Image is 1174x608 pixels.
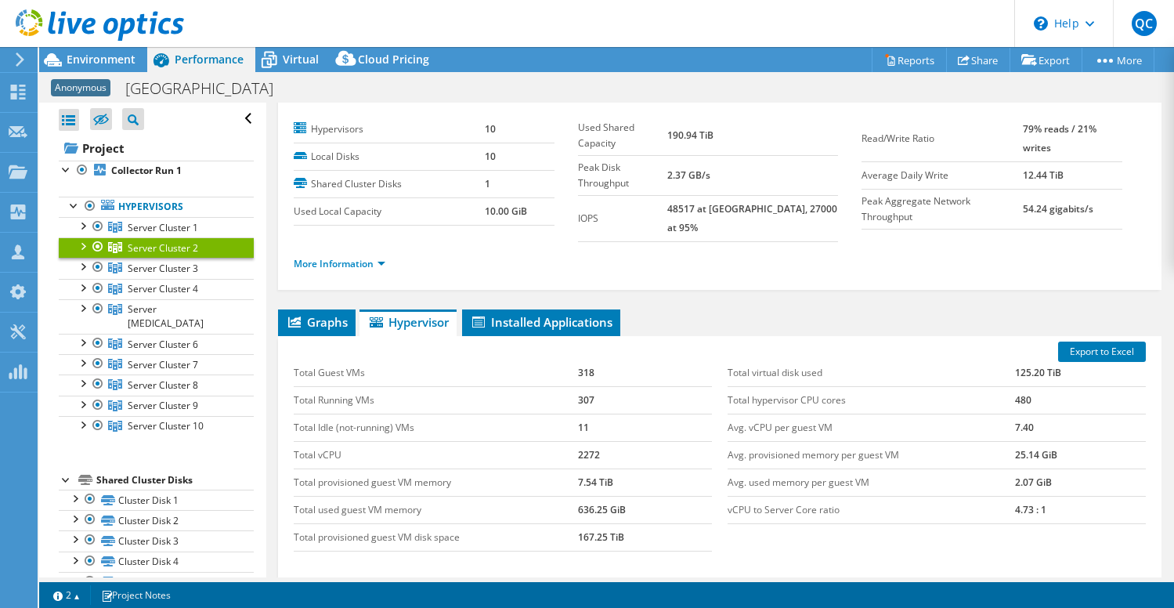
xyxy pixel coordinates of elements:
[128,419,204,432] span: Server Cluster 10
[128,378,198,392] span: Server Cluster 8
[42,585,91,605] a: 2
[1015,386,1146,414] td: 480
[862,168,1023,183] label: Average Daily Write
[128,262,198,275] span: Server Cluster 3
[367,314,449,330] span: Hypervisor
[59,354,254,375] a: Server Cluster 7
[946,48,1010,72] a: Share
[59,530,254,551] a: Cluster Disk 3
[728,441,1015,469] td: Avg. provisioned memory per guest VM
[872,48,947,72] a: Reports
[485,204,527,218] b: 10.00 GiB
[286,314,348,330] span: Graphs
[96,471,254,490] div: Shared Cluster Disks
[578,414,712,441] td: 11
[862,131,1023,147] label: Read/Write Ratio
[578,469,712,496] td: 7.54 TiB
[59,279,254,299] a: Server Cluster 4
[728,414,1015,441] td: Avg. vCPU per guest VM
[59,552,254,572] a: Cluster Disk 4
[128,358,198,371] span: Server Cluster 7
[667,128,713,142] b: 190.94 TiB
[294,414,578,441] td: Total Idle (not-running) VMs
[128,241,198,255] span: Server Cluster 2
[59,416,254,436] a: Server Cluster 10
[128,399,198,412] span: Server Cluster 9
[578,441,712,469] td: 2272
[111,164,182,177] b: Collector Run 1
[728,469,1015,496] td: Avg. used memory per guest VM
[59,197,254,217] a: Hypervisors
[51,79,110,96] span: Anonymous
[1015,360,1146,387] td: 125.20 TiB
[128,282,198,295] span: Server Cluster 4
[294,386,578,414] td: Total Running VMs
[294,523,578,551] td: Total provisioned guest VM disk space
[59,490,254,510] a: Cluster Disk 1
[59,161,254,181] a: Collector Run 1
[578,386,712,414] td: 307
[128,338,198,351] span: Server Cluster 6
[59,237,254,258] a: Server Cluster 2
[59,334,254,354] a: Server Cluster 6
[728,360,1015,387] td: Total virtual disk used
[1082,48,1154,72] a: More
[578,120,668,151] label: Used Shared Capacity
[90,585,182,605] a: Project Notes
[128,221,198,234] span: Server Cluster 1
[485,150,496,163] b: 10
[59,136,254,161] a: Project
[1132,11,1157,36] span: QC
[59,299,254,334] a: Server Cluster 5
[118,80,298,97] h1: [GEOGRAPHIC_DATA]
[862,194,1023,225] label: Peak Aggregate Network Throughput
[728,386,1015,414] td: Total hypervisor CPU cores
[59,510,254,530] a: Cluster Disk 2
[1015,496,1146,523] td: 4.73 : 1
[667,202,837,234] b: 48517 at [GEOGRAPHIC_DATA], 27000 at 95%
[59,217,254,237] a: Server Cluster 1
[485,177,490,190] b: 1
[294,441,578,469] td: Total vCPU
[578,360,712,387] td: 318
[578,160,668,191] label: Peak Disk Throughput
[485,122,496,136] b: 10
[728,496,1015,523] td: vCPU to Server Core ratio
[1015,469,1146,496] td: 2.07 GiB
[1023,168,1064,182] b: 12.44 TiB
[59,258,254,278] a: Server Cluster 3
[294,121,485,137] label: Hypervisors
[294,176,485,192] label: Shared Cluster Disks
[470,314,612,330] span: Installed Applications
[1015,414,1146,441] td: 7.40
[294,496,578,523] td: Total used guest VM memory
[1023,202,1093,215] b: 54.24 gigabits/s
[294,360,578,387] td: Total Guest VMs
[283,52,319,67] span: Virtual
[128,302,204,330] span: Server [MEDICAL_DATA]
[358,52,429,67] span: Cloud Pricing
[175,52,244,67] span: Performance
[1015,441,1146,469] td: 25.14 GiB
[1010,48,1082,72] a: Export
[667,168,710,182] b: 2.37 GB/s
[1034,16,1048,31] svg: \n
[294,469,578,496] td: Total provisioned guest VM memory
[578,211,668,226] label: IOPS
[1023,122,1096,154] b: 79% reads / 21% writes
[294,149,485,165] label: Local Disks
[59,396,254,416] a: Server Cluster 9
[1058,342,1146,362] a: Export to Excel
[578,523,712,551] td: 167.25 TiB
[578,496,712,523] td: 636.25 GiB
[59,375,254,395] a: Server Cluster 8
[294,257,385,270] a: More Information
[294,204,485,219] label: Used Local Capacity
[67,52,135,67] span: Environment
[59,572,254,592] a: Cluster Disk 5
